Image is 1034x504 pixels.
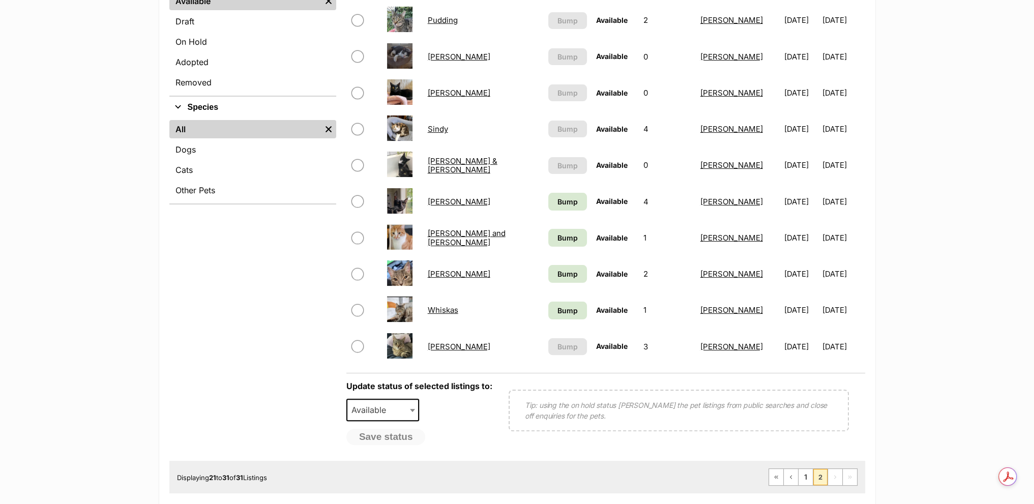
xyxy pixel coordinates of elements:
button: Bump [548,338,587,355]
span: Available [596,16,628,24]
a: Dogs [169,140,336,159]
td: [DATE] [822,75,864,110]
td: [DATE] [780,39,821,74]
span: Last page [843,469,857,485]
a: Page 1 [799,469,813,485]
td: [DATE] [822,147,864,183]
span: Available [596,270,628,278]
span: Bump [557,15,578,26]
div: Species [169,118,336,203]
span: Available [596,233,628,242]
td: [DATE] [780,184,821,219]
span: Available [596,161,628,169]
td: [DATE] [780,256,821,291]
a: Previous page [784,469,798,485]
a: Bump [548,193,587,211]
td: 4 [639,111,695,146]
td: [DATE] [780,111,821,146]
a: [PERSON_NAME] [700,88,763,98]
a: [PERSON_NAME] [700,52,763,62]
td: 1 [639,220,695,255]
a: [PERSON_NAME] [700,197,763,206]
span: Available [596,342,628,350]
span: Available [596,197,628,205]
span: Bump [557,124,578,134]
a: [PERSON_NAME] [428,52,490,62]
td: 4 [639,184,695,219]
td: 0 [639,39,695,74]
span: Bump [557,269,578,279]
td: [DATE] [822,3,864,38]
td: [DATE] [780,220,821,255]
a: [PERSON_NAME] [700,160,763,170]
a: [PERSON_NAME] [428,197,490,206]
p: Tip: using the on hold status [PERSON_NAME] the pet listings from public searches and close off e... [525,400,833,421]
a: [PERSON_NAME] [700,233,763,243]
span: Available [596,125,628,133]
span: Bump [557,196,578,207]
strong: 21 [209,473,216,482]
td: [DATE] [780,75,821,110]
a: Draft [169,12,336,31]
td: [DATE] [822,256,864,291]
button: Bump [548,12,587,29]
span: Page 2 [813,469,828,485]
span: Available [596,88,628,97]
a: Whiskas [428,305,458,315]
a: Pudding [428,15,458,25]
nav: Pagination [769,468,858,486]
td: [DATE] [780,147,821,183]
button: Bump [548,121,587,137]
td: 1 [639,292,695,328]
a: [PERSON_NAME] [428,342,490,351]
a: All [169,120,321,138]
a: Cats [169,161,336,179]
td: 3 [639,329,695,364]
a: [PERSON_NAME] [700,15,763,25]
a: Sindy [428,124,448,134]
span: Bump [557,51,578,62]
a: [PERSON_NAME] [700,305,763,315]
strong: 31 [222,473,229,482]
td: [DATE] [822,111,864,146]
td: [DATE] [780,292,821,328]
strong: 31 [236,473,243,482]
span: Bump [557,232,578,243]
button: Bump [548,48,587,65]
a: On Hold [169,33,336,51]
td: 0 [639,147,695,183]
button: Save status [346,429,426,445]
td: [DATE] [822,292,864,328]
a: First page [769,469,783,485]
a: Bump [548,229,587,247]
a: [PERSON_NAME] [700,342,763,351]
a: Adopted [169,53,336,71]
a: Removed [169,73,336,92]
span: Bump [557,305,578,316]
span: Available [596,52,628,61]
td: 2 [639,3,695,38]
td: [DATE] [780,3,821,38]
td: 0 [639,75,695,110]
img: Pudding [387,7,412,32]
span: Bump [557,341,578,352]
a: [PERSON_NAME] [700,269,763,279]
label: Update status of selected listings to: [346,381,492,391]
td: [DATE] [822,220,864,255]
span: Bump [557,87,578,98]
a: [PERSON_NAME] and [PERSON_NAME] [428,228,506,247]
a: [PERSON_NAME] [428,88,490,98]
button: Bump [548,84,587,101]
span: Available [596,306,628,314]
span: Available [347,403,396,417]
a: [PERSON_NAME] [700,124,763,134]
td: [DATE] [822,184,864,219]
span: Displaying to of Listings [177,473,267,482]
a: Bump [548,302,587,319]
td: 2 [639,256,695,291]
a: [PERSON_NAME] & [PERSON_NAME] [428,156,497,174]
a: Other Pets [169,181,336,199]
span: Bump [557,160,578,171]
a: Bump [548,265,587,283]
a: [PERSON_NAME] [428,269,490,279]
